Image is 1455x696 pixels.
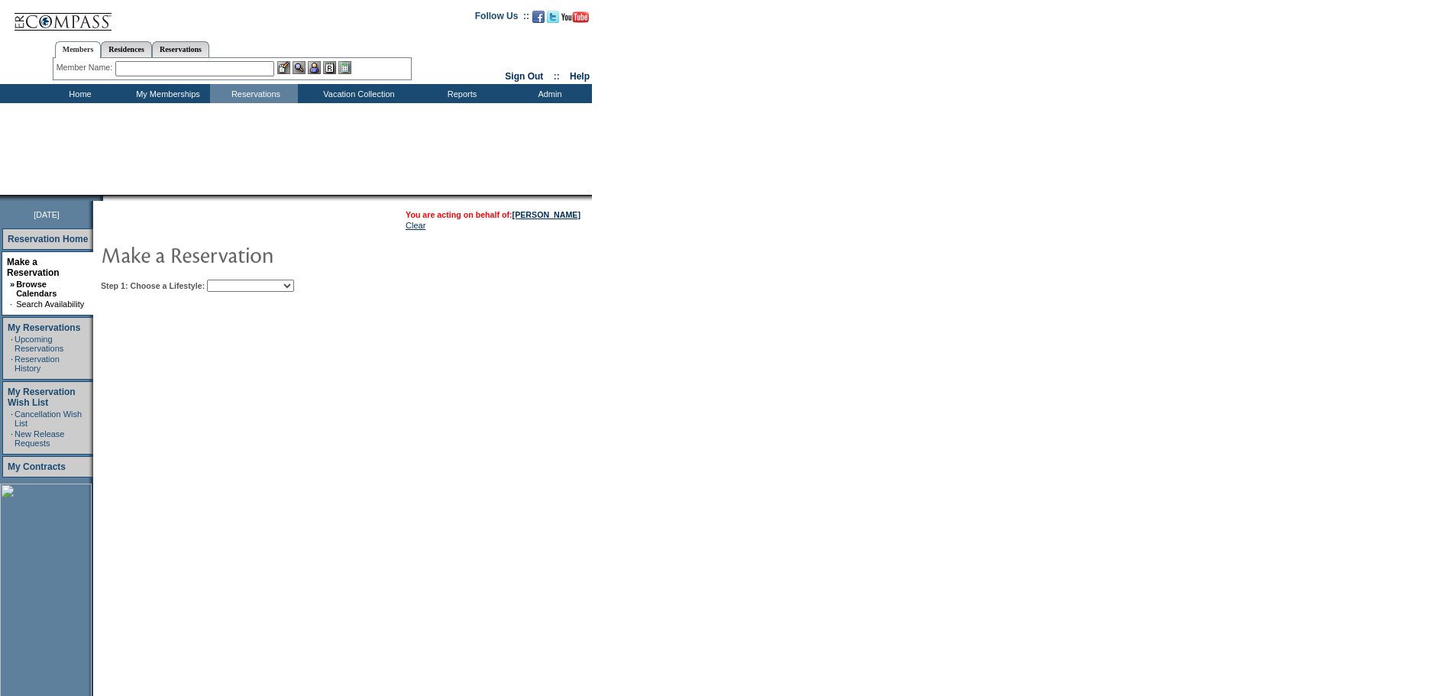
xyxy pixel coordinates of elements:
a: Clear [406,221,425,230]
td: · [11,410,13,428]
div: Member Name: [57,61,115,74]
span: You are acting on behalf of: [406,210,580,219]
td: Follow Us :: [475,9,529,28]
td: Reservations [210,84,298,103]
a: Become our fan on Facebook [532,15,545,24]
a: Subscribe to our YouTube Channel [561,15,589,24]
b: Step 1: Choose a Lifestyle: [101,281,205,290]
td: · [11,429,13,448]
img: Subscribe to our YouTube Channel [561,11,589,23]
img: b_edit.gif [277,61,290,74]
a: Help [570,71,590,82]
td: Vacation Collection [298,84,416,103]
a: Cancellation Wish List [15,410,82,428]
td: · [11,354,13,373]
a: Follow us on Twitter [547,15,559,24]
a: Make a Reservation [7,257,60,278]
td: Admin [504,84,592,103]
a: Members [55,41,102,58]
a: Reservations [152,41,209,57]
td: Home [34,84,122,103]
img: b_calculator.gif [338,61,351,74]
span: [DATE] [34,210,60,219]
img: View [293,61,306,74]
a: New Release Requests [15,429,64,448]
td: My Memberships [122,84,210,103]
a: My Contracts [8,461,66,472]
a: Sign Out [505,71,543,82]
img: Follow us on Twitter [547,11,559,23]
a: [PERSON_NAME] [512,210,580,219]
a: Browse Calendars [16,280,57,298]
img: pgTtlMakeReservation.gif [101,239,406,270]
span: :: [554,71,560,82]
img: Reservations [323,61,336,74]
img: blank.gif [103,195,105,201]
a: My Reservations [8,322,80,333]
td: Reports [416,84,504,103]
a: Search Availability [16,299,84,309]
img: Impersonate [308,61,321,74]
a: Residences [101,41,152,57]
img: promoShadowLeftCorner.gif [98,195,103,201]
a: Reservation History [15,354,60,373]
img: Become our fan on Facebook [532,11,545,23]
a: My Reservation Wish List [8,387,76,408]
td: · [11,335,13,353]
b: » [10,280,15,289]
td: · [10,299,15,309]
a: Upcoming Reservations [15,335,63,353]
a: Reservation Home [8,234,88,244]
